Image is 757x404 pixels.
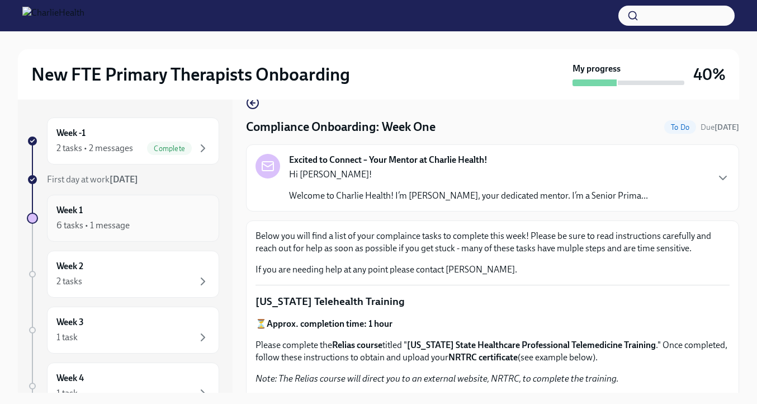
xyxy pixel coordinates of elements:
p: ⏳ [256,318,730,330]
span: To Do [664,123,696,131]
strong: My progress [573,63,621,75]
div: 1 task [56,331,78,344]
div: 6 tasks • 1 message [56,219,130,232]
a: Week -12 tasks • 2 messagesComplete [27,118,219,165]
em: Note: The Relias course will direct you to an external website, NRTRC, to complete the training. [256,373,619,384]
a: First day at work[DATE] [27,173,219,186]
h6: Week 3 [56,316,84,328]
strong: NRTRC certificate [448,352,518,363]
strong: [DATE] [715,123,739,132]
p: Below you will find a list of your complaince tasks to complete this week! Please be sure to read... [256,230,730,255]
p: Hi [PERSON_NAME]! [289,168,648,181]
h2: New FTE Primary Therapists Onboarding [31,63,350,86]
p: [US_STATE] Telehealth Training [256,294,730,309]
a: Week 16 tasks • 1 message [27,195,219,242]
h6: Week -1 [56,127,86,139]
span: First day at work [47,174,138,185]
a: Week 31 task [27,307,219,354]
h3: 40% [693,64,726,84]
strong: [US_STATE] State Healthcare Professional Telemedicine Training [407,340,656,350]
p: Please complete the titled " ." Once completed, follow these instructions to obtain and upload yo... [256,339,730,364]
span: Complete [147,144,192,153]
strong: [DATE] [110,174,138,185]
strong: Excited to Connect – Your Mentor at Charlie Health! [289,154,488,166]
h4: Compliance Onboarding: Week One [246,119,436,135]
div: 2 tasks • 2 messages [56,142,133,154]
strong: Approx. completion time: 1 hour [267,318,392,329]
span: August 24th, 2025 07:00 [701,122,739,133]
span: Due [701,123,739,132]
div: 1 task [56,387,78,400]
a: Week 22 tasks [27,251,219,298]
p: If you are needing help at any point please contact [PERSON_NAME]. [256,264,730,276]
strong: Relias course [332,340,382,350]
img: CharlieHealth [22,7,84,25]
h6: Week 1 [56,204,83,217]
div: 2 tasks [56,275,82,288]
h6: Week 2 [56,260,83,273]
p: Welcome to Charlie Health! I’m [PERSON_NAME], your dedicated mentor. I’m a Senior Prima... [289,190,648,202]
h6: Week 4 [56,372,84,384]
